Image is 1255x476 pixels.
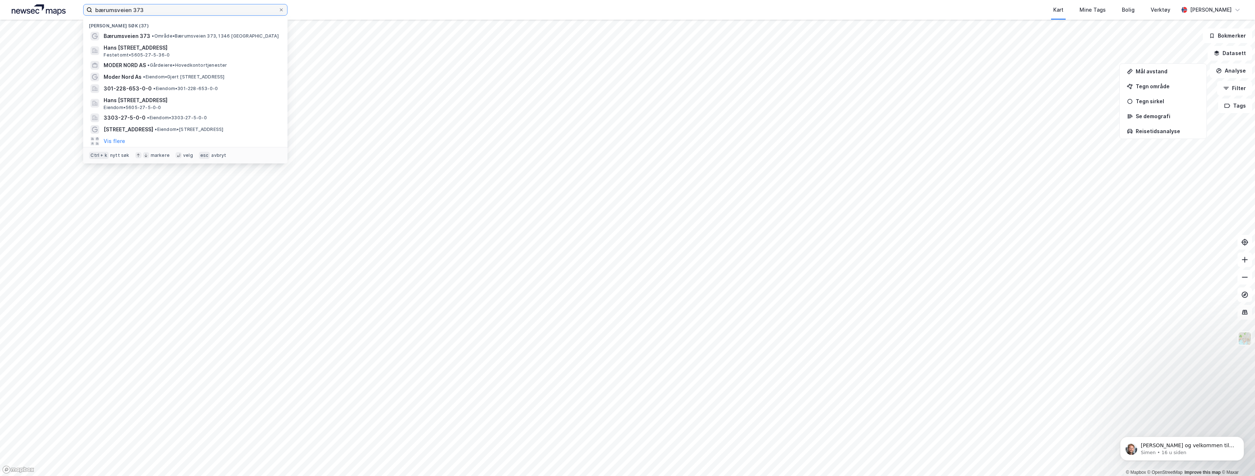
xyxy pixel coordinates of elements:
[104,61,146,70] span: MODER NORD AS
[104,52,170,58] span: Festetomt • 5605-27-5-36-0
[143,74,224,80] span: Eiendom • Gjert [STREET_ADDRESS]
[1109,421,1255,472] iframe: Intercom notifications melding
[2,465,34,474] a: Mapbox homepage
[104,96,279,105] span: Hans [STREET_ADDRESS]
[83,17,287,30] div: [PERSON_NAME] søk (37)
[1147,470,1183,475] a: OpenStreetMap
[1217,81,1252,96] button: Filter
[1122,5,1135,14] div: Bolig
[152,33,154,39] span: •
[92,4,278,15] input: Søk på adresse, matrikkel, gårdeiere, leietakere eller personer
[1136,83,1199,89] div: Tegn område
[152,33,278,39] span: Område • Bærumsveien 373, 1346 [GEOGRAPHIC_DATA]
[183,152,193,158] div: velg
[1136,98,1199,104] div: Tegn sirkel
[1151,5,1170,14] div: Verktøy
[104,73,142,81] span: Moder Nord As
[1053,5,1063,14] div: Kart
[12,4,66,15] img: logo.a4113a55bc3d86da70a041830d287a7e.svg
[1136,113,1199,119] div: Se demografi
[155,127,223,132] span: Eiendom • [STREET_ADDRESS]
[1080,5,1106,14] div: Mine Tags
[104,105,161,111] span: Eiendom • 5605-27-5-0-0
[1185,470,1221,475] a: Improve this map
[1218,98,1252,113] button: Tags
[211,152,226,158] div: avbryt
[1208,46,1252,61] button: Datasett
[89,152,109,159] div: Ctrl + k
[104,84,152,93] span: 301-228-653-0-0
[1203,28,1252,43] button: Bokmerker
[104,137,125,146] button: Vis flere
[147,62,150,68] span: •
[104,32,150,40] span: Bærumsveien 373
[1190,5,1232,14] div: [PERSON_NAME]
[1126,470,1146,475] a: Mapbox
[1136,68,1199,74] div: Mål avstand
[104,125,153,134] span: [STREET_ADDRESS]
[151,152,170,158] div: markere
[147,62,227,68] span: Gårdeiere • Hovedkontortjenester
[110,152,130,158] div: nytt søk
[1136,128,1199,134] div: Reisetidsanalyse
[153,86,218,92] span: Eiendom • 301-228-653-0-0
[1210,63,1252,78] button: Analyse
[147,115,206,121] span: Eiendom • 3303-27-5-0-0
[155,127,157,132] span: •
[147,115,149,120] span: •
[1238,332,1252,345] img: Z
[199,152,210,159] div: esc
[104,113,146,122] span: 3303-27-5-0-0
[153,86,155,91] span: •
[143,74,145,80] span: •
[104,43,279,52] span: Hans [STREET_ADDRESS]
